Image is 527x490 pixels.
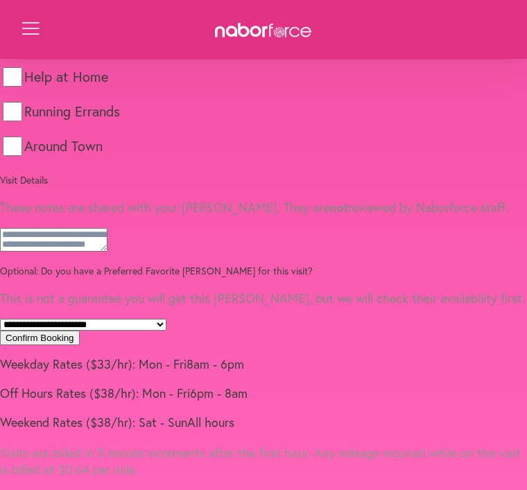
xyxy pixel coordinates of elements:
label: Help at Home [24,70,108,84]
strong: not [329,199,348,216]
span: Sat - Sun [139,414,187,430]
span: Mon - Fri [139,356,187,372]
span: ($ 33 /hr): [86,356,135,372]
span: ($ 38 /hr): [89,385,139,401]
button: Open Menu [22,22,40,37]
label: Running Errands [24,105,120,119]
span: 8am - 6pm [187,356,244,372]
span: Mon - Fri [142,385,190,401]
span: 6pm - 8am [190,385,248,401]
span: All hours [187,414,234,430]
label: Around Town [24,139,103,153]
span: ($ 38 /hr): [86,414,135,430]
